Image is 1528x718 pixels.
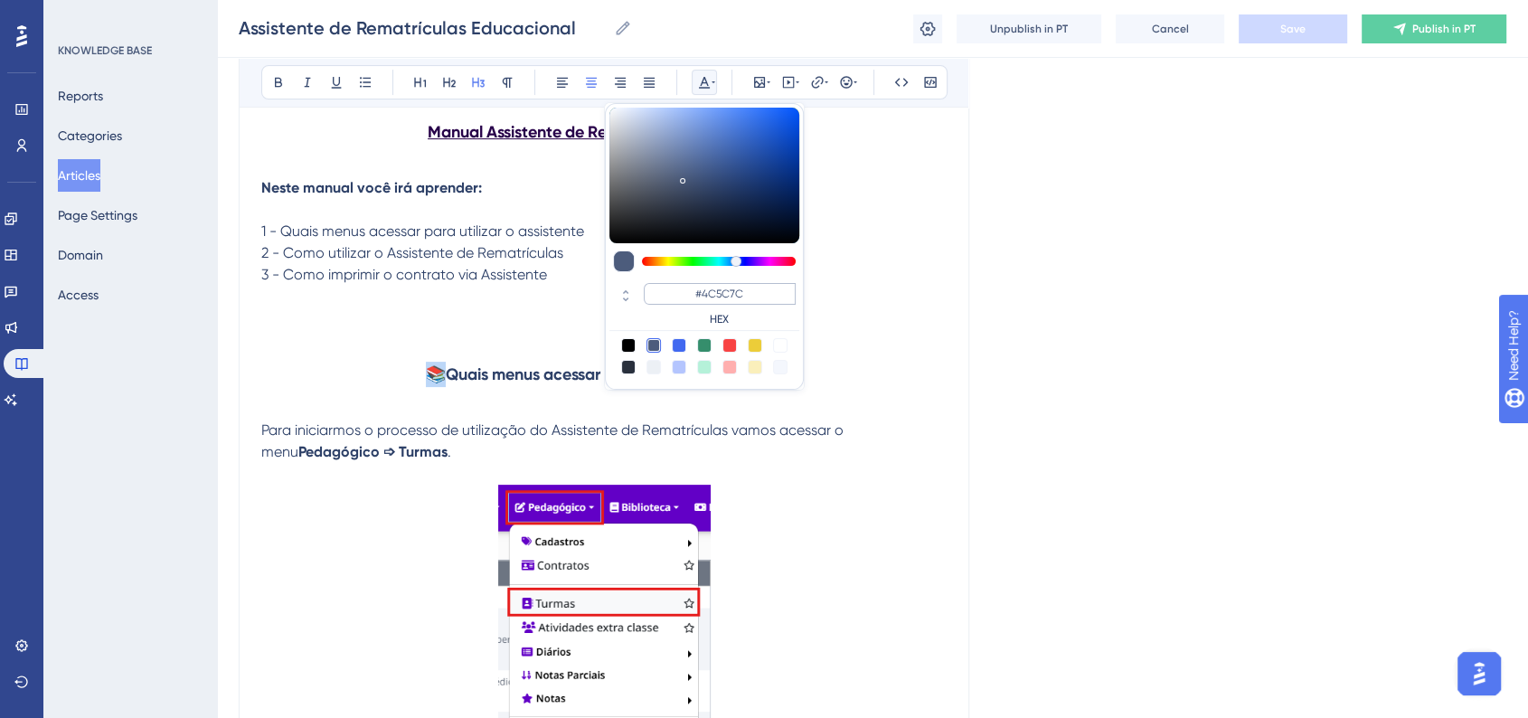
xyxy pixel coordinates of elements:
[58,80,103,112] button: Reports
[239,15,607,41] input: Article Name
[261,222,584,240] span: 1 - Quais menus acessar para utilizar o assistente
[426,364,446,383] span: 📚
[1280,22,1306,36] span: Save
[448,443,451,460] span: .
[446,364,783,384] strong: Quais menus acessar para utilizar o assistente
[261,179,482,196] strong: Neste manual você irá aprender:
[428,122,780,142] strong: Manual Assistente de Rematrículas Educacional
[58,43,152,58] div: KNOWLEDGE BASE
[990,22,1068,36] span: Unpublish in PT
[1362,14,1506,43] button: Publish in PT
[298,443,448,460] strong: Pedagógico ➩ Turmas
[58,239,103,271] button: Domain
[261,421,847,460] span: Para iniciarmos o processo de utilização do Assistente de Rematrículas vamos acessar o menu
[261,266,547,283] span: 3 - Como imprimir o contrato via Assistente
[58,199,137,231] button: Page Settings
[1239,14,1347,43] button: Save
[1116,14,1224,43] button: Cancel
[58,119,122,152] button: Categories
[1452,647,1506,701] iframe: UserGuiding AI Assistant Launcher
[644,312,796,326] label: HEX
[261,244,563,261] span: 2 - Como utilizar o Assistente de Rematrículas
[58,159,100,192] button: Articles
[1412,22,1476,36] span: Publish in PT
[58,279,99,311] button: Access
[957,14,1101,43] button: Unpublish in PT
[42,5,113,26] span: Need Help?
[1152,22,1189,36] span: Cancel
